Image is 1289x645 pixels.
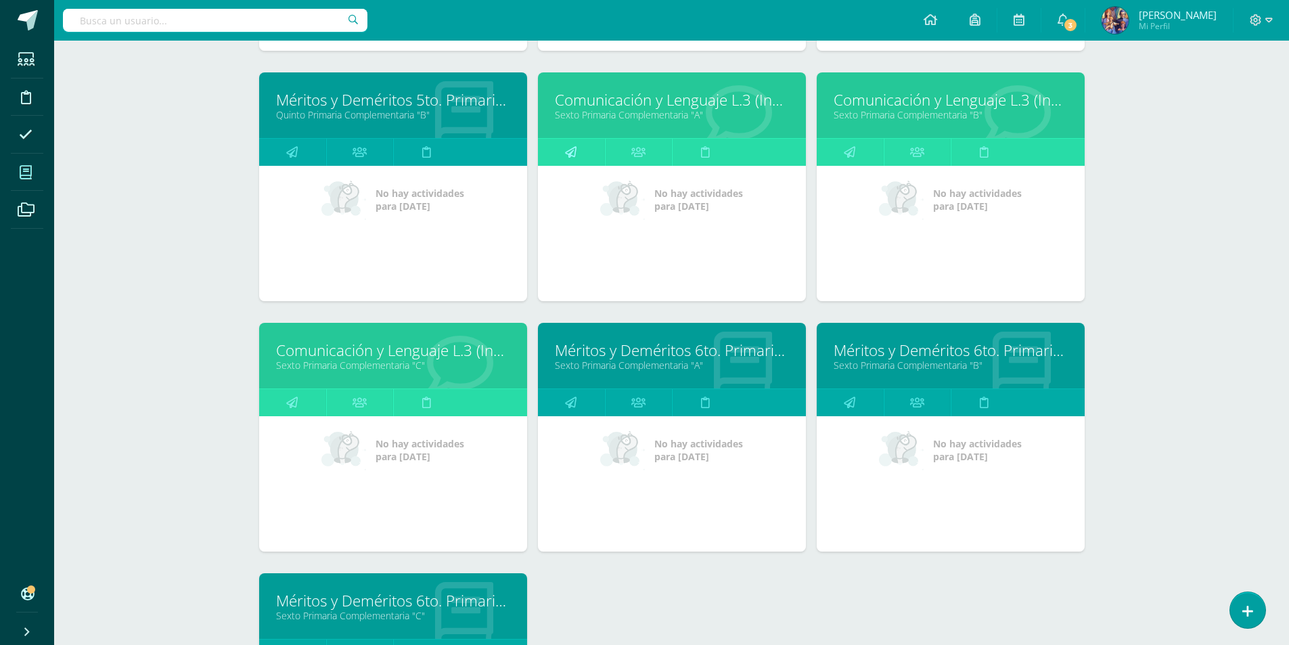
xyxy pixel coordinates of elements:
[600,179,645,220] img: no_activities_small.png
[654,187,743,213] span: No hay actividades para [DATE]
[879,430,924,470] img: no_activities_small.png
[321,430,366,470] img: no_activities_small.png
[376,437,464,463] span: No hay actividades para [DATE]
[555,89,789,110] a: Comunicación y Lenguaje L.3 (Inglés y Laboratorio)
[276,108,510,121] a: Quinto Primaria Complementaria "B"
[1139,8,1217,22] span: [PERSON_NAME]
[276,89,510,110] a: Méritos y Deméritos 5to. Primaria ¨B¨
[933,437,1022,463] span: No hay actividades para [DATE]
[1139,20,1217,32] span: Mi Perfil
[1102,7,1129,34] img: 7bd55ac0c36ce47889d24abe3c1e3425.png
[654,437,743,463] span: No hay actividades para [DATE]
[321,179,366,220] img: no_activities_small.png
[276,590,510,611] a: Méritos y Deméritos 6to. Primaria ¨C¨
[555,359,789,372] a: Sexto Primaria Complementaria "A"
[63,9,367,32] input: Busca un usuario...
[276,340,510,361] a: Comunicación y Lenguaje L.3 (Inglés y Laboratorio)
[879,179,924,220] img: no_activities_small.png
[600,430,645,470] img: no_activities_small.png
[933,187,1022,213] span: No hay actividades para [DATE]
[834,89,1068,110] a: Comunicación y Lenguaje L.3 (Inglés y Laboratorio)
[276,609,510,622] a: Sexto Primaria Complementaria "C"
[276,359,510,372] a: Sexto Primaria Complementaria "C"
[1063,18,1078,32] span: 3
[834,108,1068,121] a: Sexto Primaria Complementaria "B"
[834,340,1068,361] a: Méritos y Deméritos 6to. Primaria ¨B¨
[834,359,1068,372] a: Sexto Primaria Complementaria "B"
[555,340,789,361] a: Méritos y Deméritos 6to. Primaria ¨A¨
[376,187,464,213] span: No hay actividades para [DATE]
[555,108,789,121] a: Sexto Primaria Complementaria "A"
